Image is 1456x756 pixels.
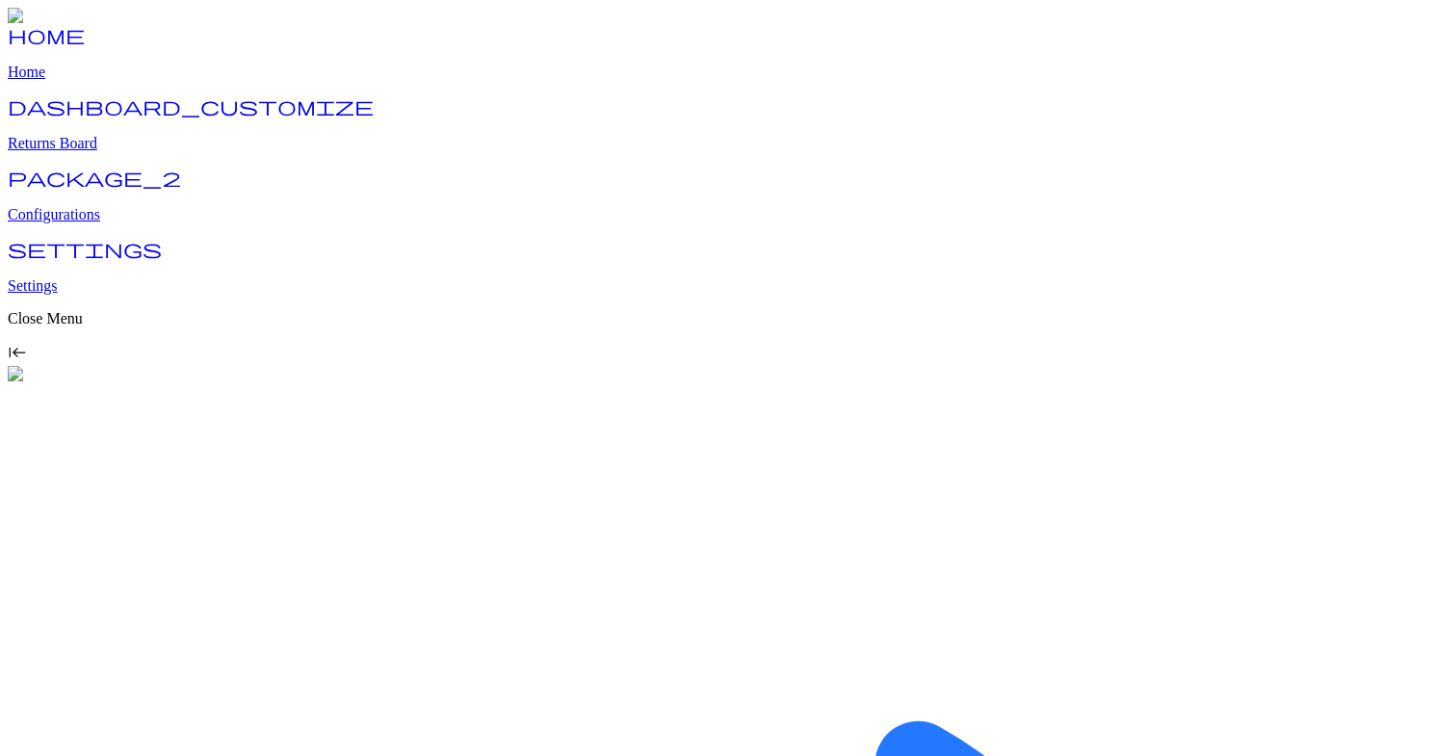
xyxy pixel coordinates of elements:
[8,168,181,187] span: package_2
[8,310,1448,366] div: Close Menukeyboard_tab_rtl
[8,310,1448,327] p: Close Menu
[8,102,1448,152] a: dashboard_customize Returns Board
[8,277,1448,295] p: Settings
[8,173,1448,223] a: package_2 Configurations
[8,31,1448,81] a: home Home
[8,239,162,258] span: settings
[8,25,85,44] span: home
[8,8,56,25] img: Logo
[8,135,1448,152] p: Returns Board
[8,245,1448,295] a: settings Settings
[8,343,27,362] span: keyboard_tab_rtl
[8,64,1448,81] p: Home
[8,366,133,383] img: commonGraphics
[8,206,1448,223] p: Configurations
[8,96,374,116] span: dashboard_customize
